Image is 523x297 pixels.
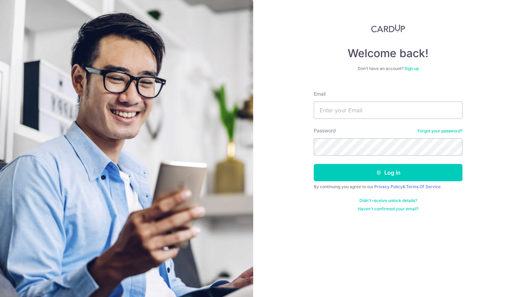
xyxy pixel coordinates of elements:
[314,102,462,119] input: Enter your Email
[418,128,462,134] a: Forgot your password?
[359,198,417,203] a: Didn't receive unlock details?
[374,184,403,189] a: Privacy Policy
[358,206,419,212] a: Haven't confirmed your email?
[371,24,405,33] img: CardUp Logo
[406,184,441,189] a: Terms Of Service
[314,184,462,190] div: By continuing you agree to our &
[314,127,336,134] label: Password
[314,46,462,60] h4: Welcome back!
[314,164,462,181] button: Log in
[314,66,462,71] div: Don’t have an account?
[404,66,419,71] a: Sign up
[314,90,325,97] label: Email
